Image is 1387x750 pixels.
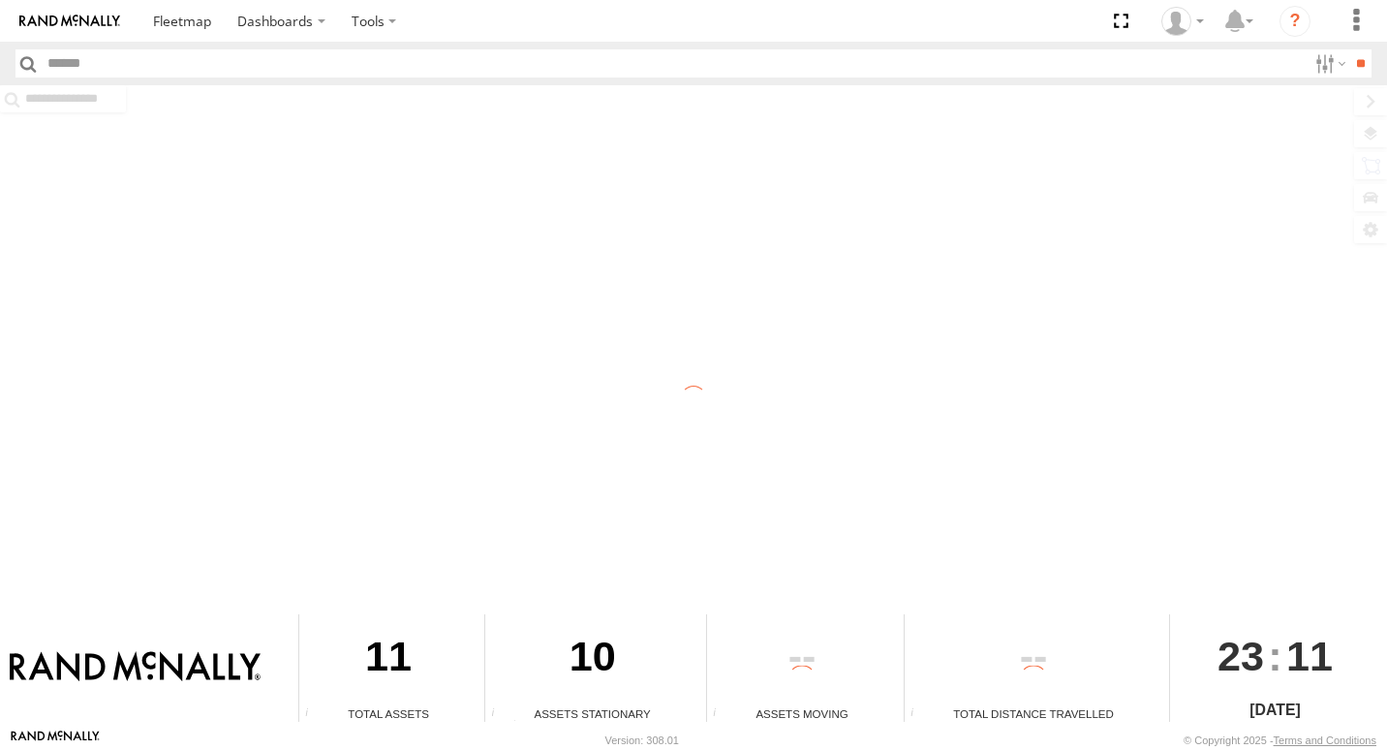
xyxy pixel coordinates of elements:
div: 10 [485,614,699,705]
img: Rand McNally [10,651,261,684]
div: Version: 308.01 [605,734,679,746]
span: 23 [1217,614,1264,698]
div: Total number of Enabled Assets [299,707,328,722]
div: Assets Stationary [485,705,699,722]
a: Terms and Conditions [1274,734,1376,746]
div: © Copyright 2025 - [1184,734,1376,746]
div: : [1170,614,1380,698]
label: Search Filter Options [1308,49,1349,78]
div: Valeo Dash [1155,7,1211,36]
div: [DATE] [1170,699,1380,722]
a: Visit our Website [11,731,100,750]
img: rand-logo.svg [19,15,120,28]
div: Total number of assets current stationary. [485,707,514,722]
span: 11 [1286,614,1333,698]
div: Total distance travelled by all assets within specified date range and applied filters [905,707,934,722]
div: 11 [299,614,478,705]
div: Total Distance Travelled [905,705,1162,722]
div: Assets Moving [707,705,897,722]
div: Total Assets [299,705,478,722]
div: Total number of assets current in transit. [707,707,736,722]
i: ? [1279,6,1310,37]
